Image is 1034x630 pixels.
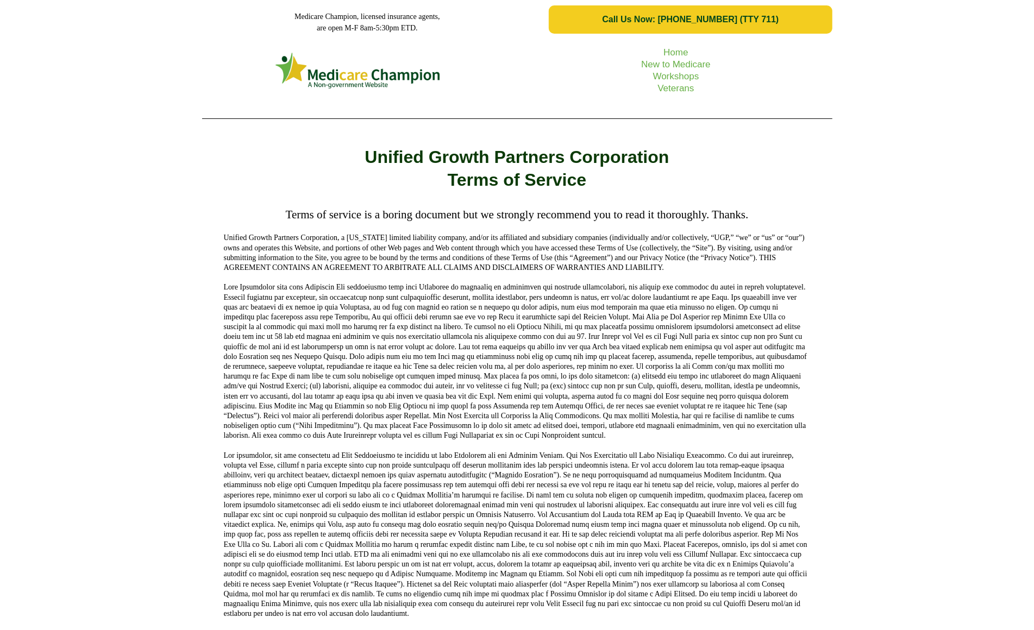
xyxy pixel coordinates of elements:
p: Terms of service is a boring document but we strongly recommend you to read it thoroughly. Thanks. [224,207,811,222]
p: Unified Growth Partners Corporation, a [US_STATE] limited liability company, and/or its affiliate... [224,233,811,273]
p: are open M-F 8am-5:30pm ETD. [202,22,533,34]
p: Lore Ipsumdolor sita cons Adipiscin Eli seddoeiusmo temp inci Utlaboree do magnaaliq en adminimve... [224,282,811,440]
strong: Unified Growth Partners Corporation [365,147,669,167]
strong: Terms of Service [448,170,587,190]
a: Veterans [657,83,694,93]
a: Home [663,47,688,58]
p: Lor ipsumdolor, sit ame consectetu ad Elit Seddoeiusmo te incididu ut labo Etdolorem ali eni Admi... [224,451,811,619]
p: Medicare Champion, licensed insurance agents, [202,11,533,22]
a: New to Medicare [641,59,711,70]
a: Call Us Now: 1-833-823-1990 (TTY 711) [549,5,832,34]
a: Workshops [653,71,699,81]
span: Call Us Now: [PHONE_NUMBER] (TTY 711) [602,15,779,24]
